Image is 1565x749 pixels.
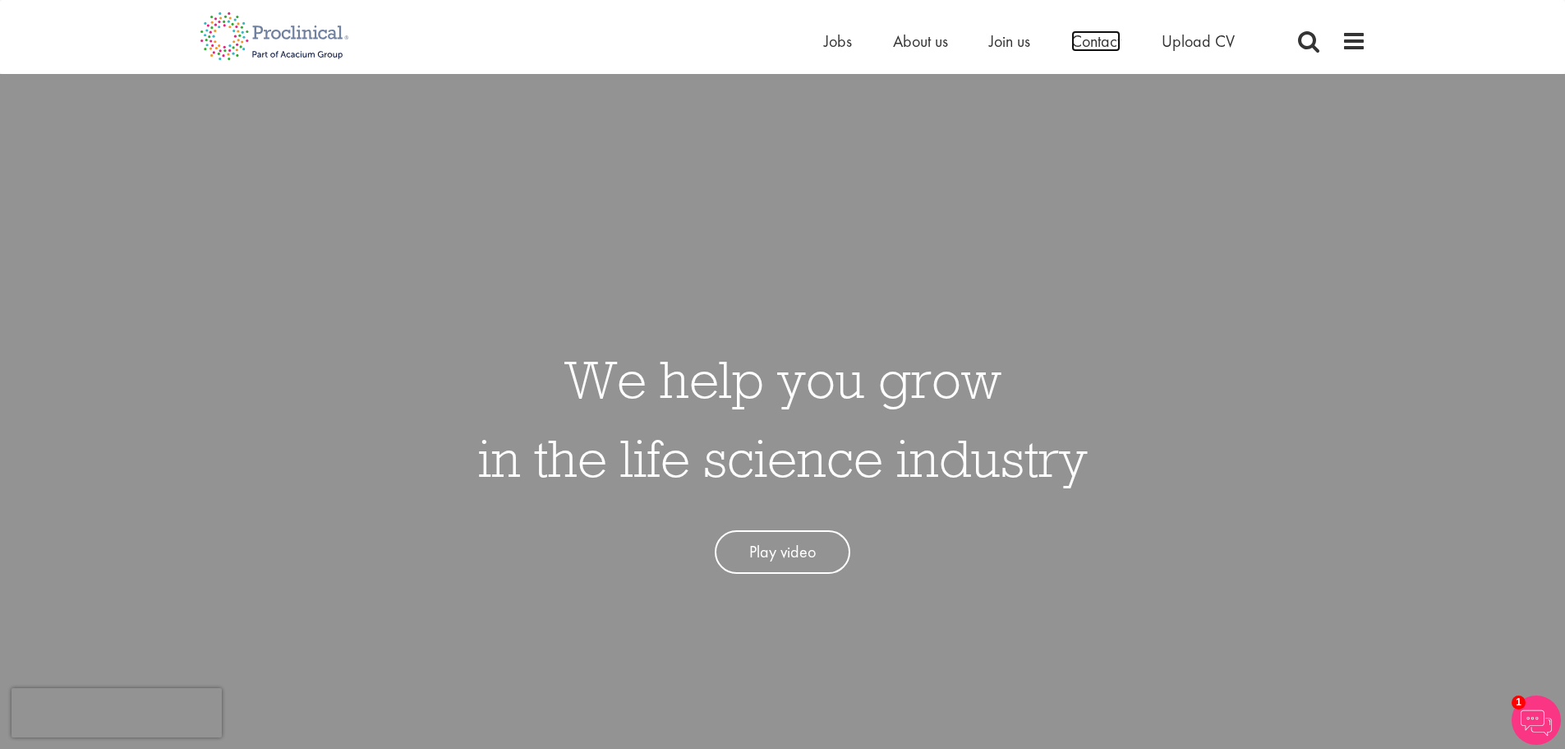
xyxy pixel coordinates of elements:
[715,530,850,574] a: Play video
[1512,696,1526,710] span: 1
[989,30,1030,52] a: Join us
[824,30,852,52] a: Jobs
[1071,30,1121,52] a: Contact
[478,340,1088,497] h1: We help you grow in the life science industry
[893,30,948,52] a: About us
[1512,696,1561,745] img: Chatbot
[1162,30,1235,52] a: Upload CV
